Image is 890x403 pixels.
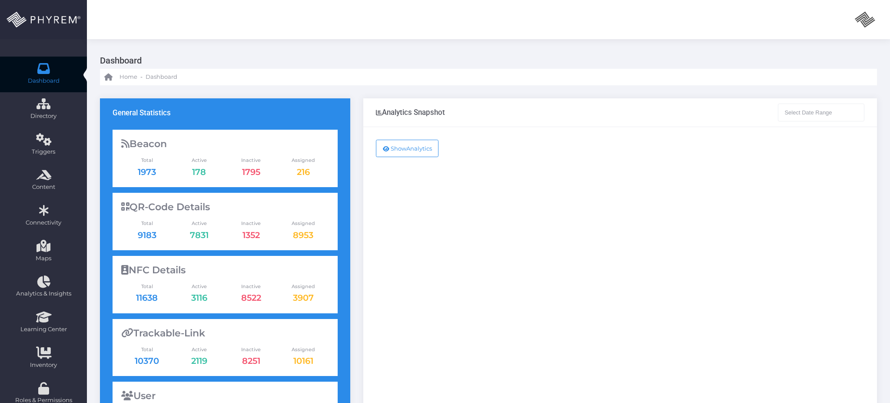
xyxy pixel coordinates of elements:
div: User [121,390,329,402]
a: 1352 [242,230,260,240]
h3: Dashboard [100,52,870,69]
a: 10370 [135,356,159,366]
span: Inactive [225,157,277,164]
span: Total [121,346,173,353]
a: 3116 [191,292,207,303]
span: Maps [36,254,51,263]
span: Inactive [225,283,277,290]
h3: General Statistics [113,108,171,117]
li: - [139,73,144,81]
div: Beacon [121,138,329,150]
a: 216 [297,167,310,177]
a: 1795 [242,167,260,177]
a: 8251 [242,356,260,366]
span: Home [120,73,137,81]
a: 178 [192,167,206,177]
button: ShowAnalytics [376,140,439,157]
span: Content [6,183,81,191]
div: QR-Code Details [121,201,329,213]
span: Inactive [225,346,277,353]
span: Inactive [225,220,277,227]
a: 9183 [138,230,156,240]
span: Active [173,220,225,227]
span: Active [173,157,225,164]
a: 11638 [136,292,158,303]
a: 3907 [293,292,314,303]
span: Total [121,220,173,227]
a: 7831 [190,230,209,240]
span: Connectivity [6,218,81,227]
a: Dashboard [146,69,177,85]
span: Show [391,145,406,152]
span: Total [121,283,173,290]
div: Trackable-Link [121,328,329,339]
div: NFC Details [121,265,329,276]
span: Assigned [277,157,329,164]
span: Dashboard [146,73,177,81]
span: Total [121,157,173,164]
a: 1973 [138,167,156,177]
a: 10161 [293,356,313,366]
span: Inventory [6,361,81,369]
div: Analytics Snapshot [376,108,445,117]
span: Analytics & Insights [6,289,81,298]
span: Active [173,346,225,353]
a: Home [104,69,137,85]
span: Directory [6,112,81,121]
input: Select Date Range [778,104,865,121]
span: Triggers [6,148,81,156]
span: Assigned [277,283,329,290]
span: Learning Center [6,325,81,334]
span: Dashboard [28,77,60,85]
span: Assigned [277,220,329,227]
a: 8953 [293,230,313,240]
a: 8522 [241,292,261,303]
span: Active [173,283,225,290]
span: Assigned [277,346,329,353]
a: 2119 [191,356,207,366]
